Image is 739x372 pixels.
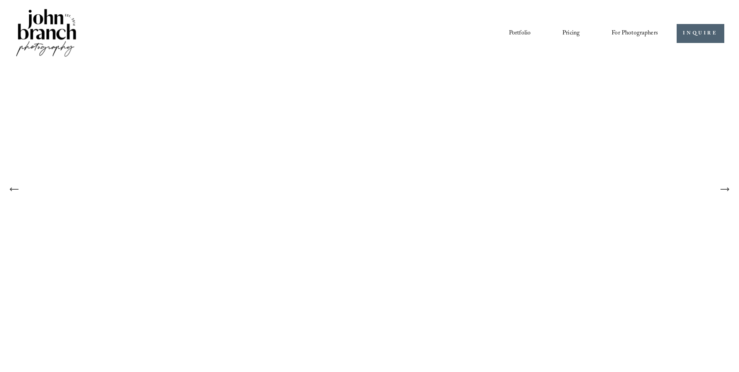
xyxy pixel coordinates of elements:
[562,27,580,40] a: Pricing
[15,7,77,60] img: John Branch IV Photography
[509,27,531,40] a: Portfolio
[6,181,23,198] button: Previous Slide
[716,181,733,198] button: Next Slide
[677,24,724,43] a: INQUIRE
[612,27,658,40] a: folder dropdown
[612,27,658,39] span: For Photographers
